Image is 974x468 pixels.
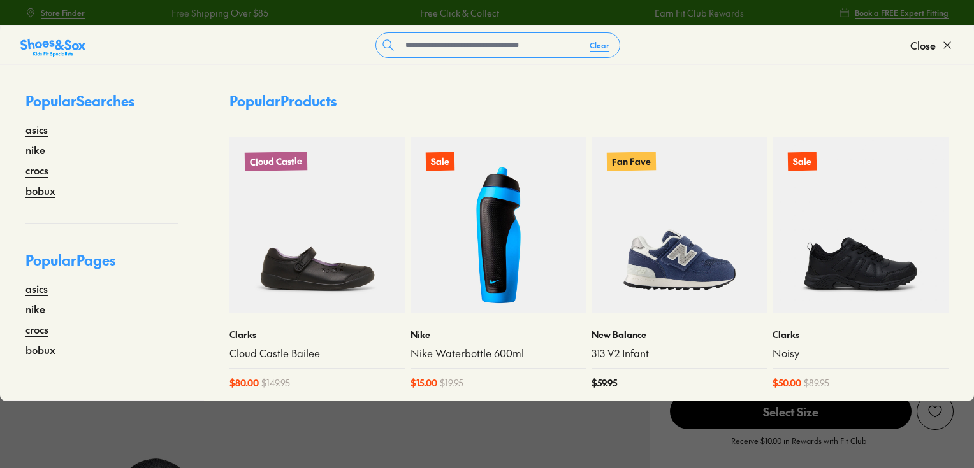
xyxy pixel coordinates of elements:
[25,122,48,137] a: asics
[25,342,55,357] a: bobux
[607,152,656,171] p: Fan Fave
[917,393,954,430] button: Add to Wishlist
[25,142,45,157] a: nike
[25,281,48,296] a: asics
[25,301,45,316] a: nike
[25,162,48,178] a: crocs
[171,6,268,20] a: Free Shipping Over $85
[229,328,405,341] p: Clarks
[411,346,586,360] a: Nike Waterbottle 600ml
[261,376,290,390] span: $ 149.95
[655,6,744,20] a: Earn Fit Club Rewards
[773,346,949,360] a: Noisy
[855,7,949,18] span: Book a FREE Expert Fitting
[426,152,454,171] p: Sale
[804,376,829,390] span: $ 89.95
[592,346,767,360] a: 313 V2 Infant
[670,393,912,430] button: Select Size
[731,435,866,458] p: Receive $10.00 in Rewards with Fit Club
[579,34,620,57] button: Clear
[25,183,55,198] a: bobux
[229,376,259,390] span: $ 80.00
[25,1,85,24] a: Store Finder
[25,250,178,281] p: Popular Pages
[840,1,949,24] a: Book a FREE Expert Fitting
[420,6,499,20] a: Free Click & Collect
[41,7,85,18] span: Store Finder
[229,90,337,111] p: Popular Products
[13,383,64,430] iframe: Gorgias live chat messenger
[411,376,437,390] span: $ 15.00
[411,137,586,313] a: Sale
[20,35,85,55] a: Shoes &amp; Sox
[440,376,463,390] span: $ 19.95
[592,137,767,313] a: Fan Fave
[773,376,801,390] span: $ 50.00
[910,38,936,53] span: Close
[245,152,307,171] p: Cloud Castle
[670,394,912,429] span: Select Size
[411,328,586,341] p: Nike
[592,328,767,341] p: New Balance
[25,90,178,122] p: Popular Searches
[229,346,405,360] a: Cloud Castle Bailee
[20,38,85,58] img: SNS_Logo_Responsive.svg
[25,322,48,337] a: crocs
[592,376,617,390] span: $ 59.95
[773,137,949,313] a: Sale
[773,328,949,341] p: Clarks
[229,137,405,313] a: Cloud Castle
[910,31,954,59] button: Close
[788,152,817,171] p: Sale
